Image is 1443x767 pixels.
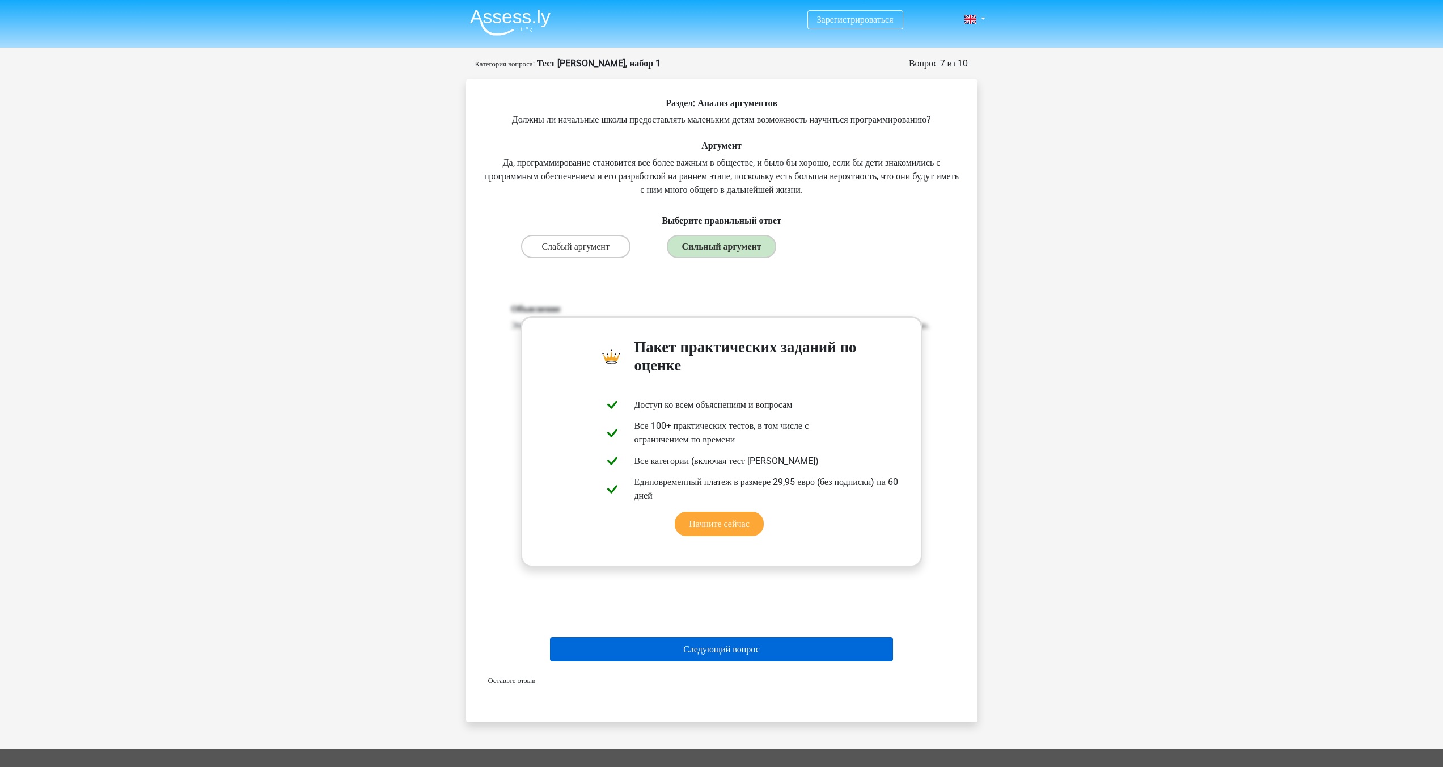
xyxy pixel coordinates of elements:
[488,676,536,685] font: Оставьте отзыв
[484,157,959,195] font: Да, программирование становится все более важным в обществе, и было бы хорошо, если бы дети знако...
[511,304,561,314] font: Объяснение
[817,14,894,25] a: Зарегистрироваться
[701,140,742,151] font: Аргумент
[511,320,930,331] font: Это весомый аргумент. Он объясняет, почему детям важно иметь возможность учиться программированию.
[541,241,609,252] font: Слабый аргумент
[475,60,535,68] font: Категория вопроса:
[550,637,893,661] button: Следующий вопрос
[512,114,931,125] font: Должны ли начальные школы предоставлять маленьким детям возможность научиться программированию?
[470,9,551,36] img: Оценочно
[666,98,777,108] font: Раздел: Анализ аргументов
[662,215,781,226] font: Выберите правильный ответ
[537,58,661,69] font: Тест [PERSON_NAME], набор 1
[675,512,764,536] a: Начните сейчас
[683,644,760,655] font: Следующий вопрос
[909,58,968,69] font: Вопрос 7 из 10
[682,241,761,252] font: Сильный аргумент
